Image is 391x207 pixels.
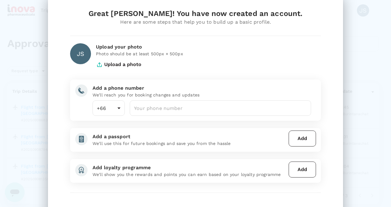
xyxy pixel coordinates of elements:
button: Add [289,131,316,146]
button: Add [289,162,316,178]
p: We'll reach you for booking changes and updates [93,92,311,98]
div: Great [PERSON_NAME]! You have now created an account. [70,9,321,18]
input: Your phone number [130,100,311,116]
img: add-phone-number [75,84,88,97]
img: add-loyalty [75,164,88,176]
p: We'll show you the rewards and points you can earn based on your loyalty programme [93,171,286,178]
div: Here are some steps that help you to build up a basic profile. [70,18,321,26]
div: Add loyalty programme [93,164,286,171]
p: We'll use this for future bookings and save you from the hassle [93,140,286,146]
div: JS [70,43,91,64]
button: Upload a photo [96,57,141,72]
div: Add a phone number [93,84,311,92]
span: +66 [97,105,106,111]
p: Photo should be at least 500px × 500px [96,51,321,57]
img: add-passport [75,133,88,145]
div: +66 [93,100,125,116]
div: Upload your photo [96,43,321,51]
div: Add a passport [93,133,286,140]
